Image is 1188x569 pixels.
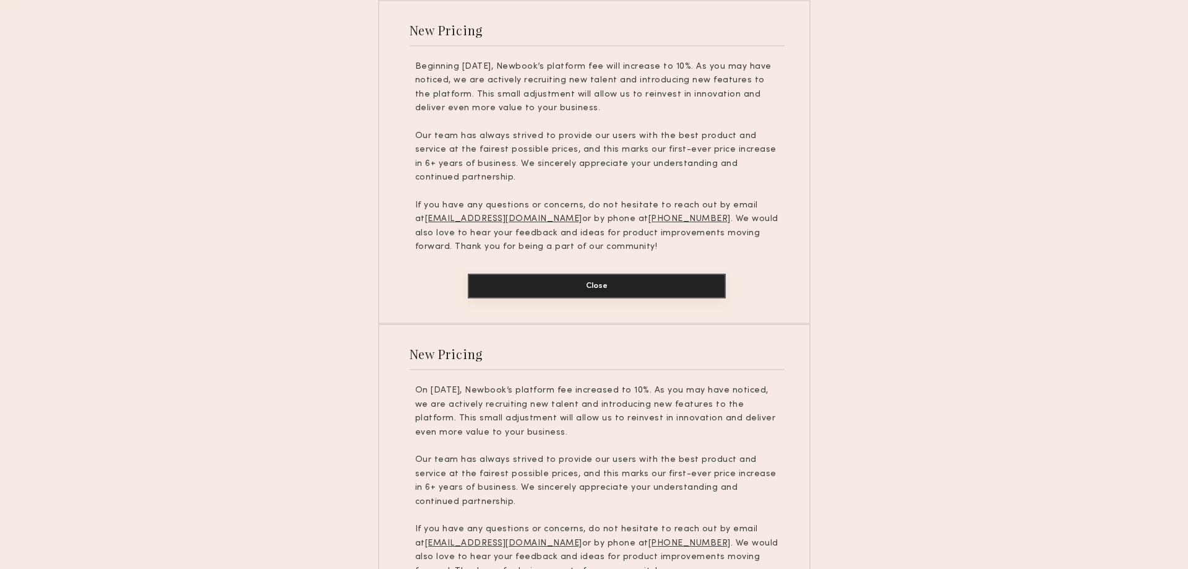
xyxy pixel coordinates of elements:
div: New Pricing [410,345,483,362]
p: Our team has always strived to provide our users with the best product and service at the fairest... [415,129,779,185]
p: On [DATE], Newbook’s platform fee increased to 10%. As you may have noticed, we are actively recr... [415,384,779,440]
u: [EMAIL_ADDRESS][DOMAIN_NAME] [425,215,582,223]
p: Beginning [DATE], Newbook’s platform fee will increase to 10%. As you may have noticed, we are ac... [415,60,779,116]
u: [PHONE_NUMBER] [648,539,731,547]
div: New Pricing [410,22,483,38]
u: [PHONE_NUMBER] [648,215,731,223]
button: Close [468,274,726,298]
u: [EMAIL_ADDRESS][DOMAIN_NAME] [425,539,582,547]
p: Our team has always strived to provide our users with the best product and service at the fairest... [415,453,779,509]
p: If you have any questions or concerns, do not hesitate to reach out by email at or by phone at . ... [415,199,779,254]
